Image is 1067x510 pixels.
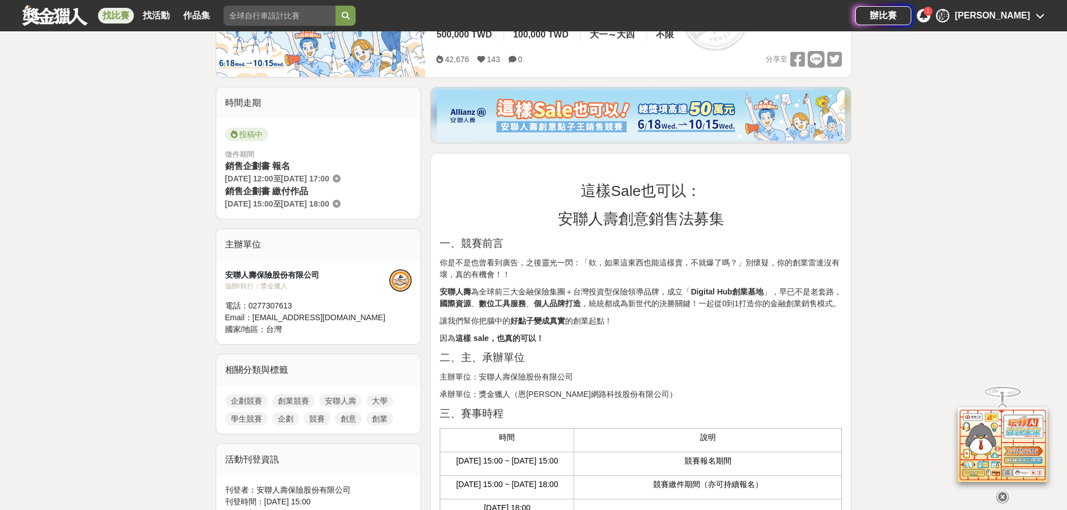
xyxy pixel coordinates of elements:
span: 二、主、承辦單位 [440,352,525,363]
span: 銷售企劃書 繳付作品 [225,186,308,196]
div: 刊登時間： [DATE] 15:00 [225,496,412,508]
span: 安聯人壽創意銷售法募集 [558,210,724,227]
span: 台灣 [266,325,282,334]
p: 主辦單位：安聯人壽保險股份有限公司 [440,371,842,383]
a: 安聯人壽 [319,394,362,408]
a: 創意 [335,412,362,425]
span: [DATE] 17:00 [281,174,329,183]
a: 競賽 [304,412,330,425]
span: 500,000 TWD [436,30,492,39]
div: 電話： 0277307613 [225,300,390,312]
strong: Digital Hub創業基地 [691,287,763,296]
div: 協辦/執行： 獎金獵人 [225,281,390,291]
img: dcc59076-91c0-4acb-9c6b-a1d413182f46.png [437,90,845,141]
span: 一、競賽前言 [440,237,504,249]
p: 讓我們幫你把腦中的 的創業起點！ [440,315,842,327]
span: [DATE] 15:00 [225,199,273,208]
span: 不限 [656,30,674,39]
div: 時間走期 [216,87,421,119]
span: 分享至 [766,51,788,68]
a: 企劃 [272,412,299,425]
span: 1 [926,8,930,14]
p: 說明 [580,432,836,443]
div: 安聯人壽保險股份有限公司 [225,269,390,281]
div: 刊登者： 安聯人壽保險股份有限公司 [225,484,412,496]
span: 銷售企劃書 報名 [225,161,290,171]
span: [DATE] 12:00 [225,174,273,183]
p: 為全球前三大金融保險集團＋台灣投資型保險領導品牌，成立「 」，早已不是老套路， 、 、 ，統統都成為新世代的決勝關鍵！一起從0到1打造你的金融創業銷售模式。 [440,286,842,310]
span: 至 [273,174,281,183]
p: 你是不是也曾看到廣告，之後靈光一閃：「欸，如果這東西也能這樣賣，不就爆了嗎？」別懷疑，你的創業雷達沒有壞，真的有機會！！ [440,257,842,280]
span: 徵件期間 [225,150,254,158]
div: [PERSON_NAME] [955,9,1030,22]
a: 找比賽 [98,8,134,24]
a: 創業 [366,412,393,425]
div: 陳 [936,9,949,22]
div: 相關分類與標籤 [216,354,421,386]
p: 競賽報名期間 [580,455,836,467]
span: 大一～大四 [590,30,635,39]
strong: 這樣 sale，也真的可以！ [455,334,543,343]
a: 辦比賽 [855,6,911,25]
strong: 好點子變成真實 [510,316,565,325]
strong: 個人品牌打造 [534,299,581,308]
span: 三、賽事時程 [440,408,504,419]
div: Email： [EMAIL_ADDRESS][DOMAIN_NAME] [225,312,390,324]
p: 競賽繳件期間（亦可持續報名） [580,479,836,490]
div: 活動刊登資訊 [216,444,421,475]
input: 全球自行車設計比賽 [223,6,336,26]
div: 主辦單位 [216,229,421,260]
span: 143 [487,55,500,64]
span: 至 [273,199,281,208]
a: 創業競賽 [272,394,315,408]
p: 時間 [446,432,568,443]
p: [DATE] 15:00 ~ [DATE] 15:00 [446,455,568,467]
img: d2146d9a-e6f6-4337-9592-8cefde37ba6b.png [958,408,1047,482]
span: 投稿中 [225,128,268,141]
span: 0 [518,55,523,64]
p: [DATE] 15:00 ~ [DATE] 18:00 [446,479,568,490]
span: [DATE] 18:00 [281,199,329,208]
span: 100,000 TWD [513,30,569,39]
span: 國家/地區： [225,325,267,334]
a: 找活動 [138,8,174,24]
a: 學生競賽 [225,412,268,425]
span: 這樣Sale也可以： [581,183,701,199]
a: 作品集 [179,8,215,24]
span: 42,676 [445,55,469,64]
strong: 國際資源 [440,299,471,308]
a: 大學 [366,394,393,408]
strong: 安聯人壽 [440,287,471,296]
strong: 數位工具服務 [479,299,526,308]
a: 企劃競賽 [225,394,268,408]
p: 承辦單位：獎金獵人（恩[PERSON_NAME]網路科技股份有限公司） [440,389,842,400]
p: 因為 [440,333,842,344]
